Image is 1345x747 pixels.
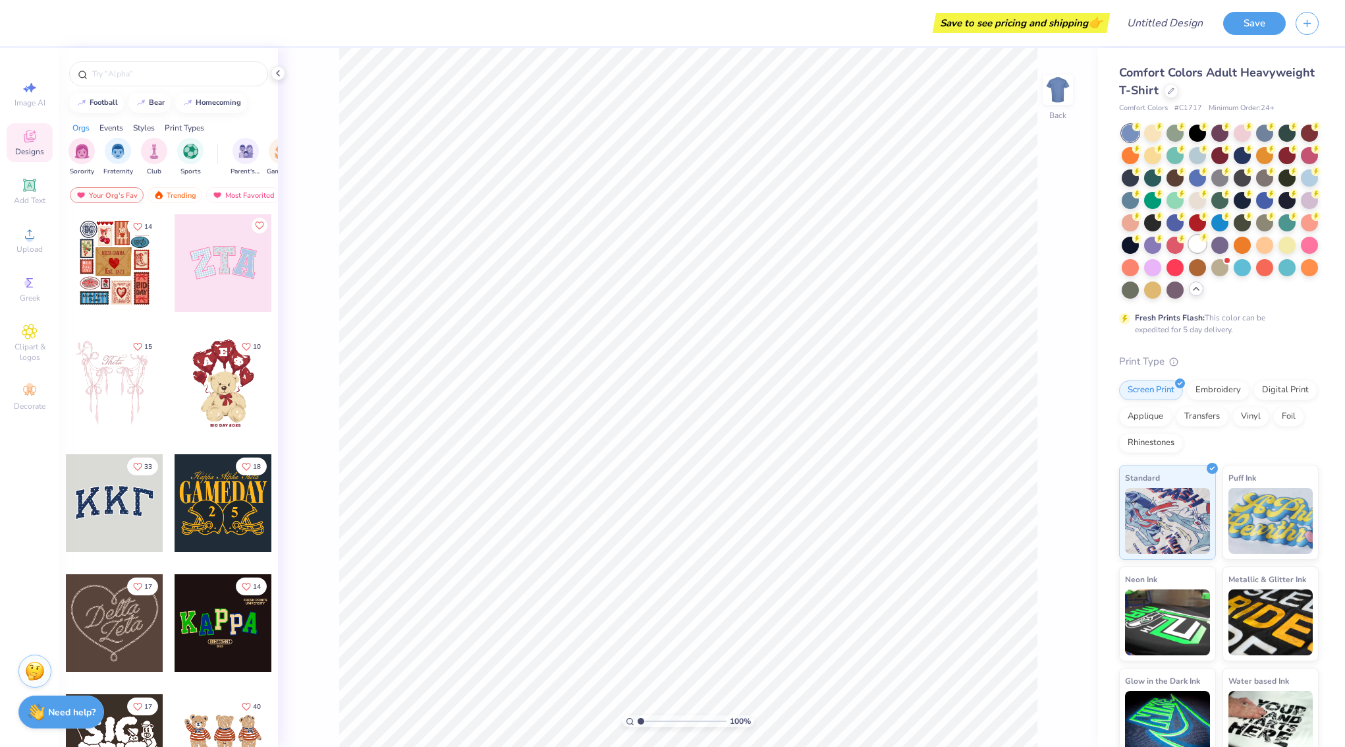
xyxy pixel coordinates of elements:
[1209,103,1275,114] span: Minimum Order: 24 +
[76,191,86,200] img: most_fav.gif
[76,99,87,107] img: trend_line.gif
[196,99,241,106] div: homecoming
[148,187,202,203] div: Trending
[267,138,297,177] div: filter for Game Day
[212,191,223,200] img: most_fav.gif
[1119,103,1168,114] span: Comfort Colors
[275,144,290,159] img: Game Day Image
[231,167,261,177] span: Parent's Weekend
[1273,407,1304,427] div: Foil
[253,703,261,710] span: 40
[1176,407,1228,427] div: Transfers
[127,458,158,475] button: Like
[236,338,267,355] button: Like
[127,338,158,355] button: Like
[14,195,45,206] span: Add Text
[183,144,198,159] img: Sports Image
[90,99,118,106] div: football
[127,578,158,595] button: Like
[127,218,158,235] button: Like
[1135,312,1297,336] div: This color can be expedited for 5 day delivery.
[1125,589,1210,655] img: Neon Ink
[936,13,1107,33] div: Save to see pricing and shipping
[1119,407,1172,427] div: Applique
[1223,12,1286,35] button: Save
[1228,572,1306,586] span: Metallic & Glitter Ink
[15,146,44,157] span: Designs
[253,463,261,470] span: 18
[1228,471,1256,485] span: Puff Ink
[177,138,204,177] button: filter button
[1125,572,1157,586] span: Neon Ink
[133,122,155,134] div: Styles
[141,138,167,177] button: filter button
[252,218,267,233] button: Like
[103,138,133,177] div: filter for Fraternity
[144,583,152,590] span: 17
[7,342,53,363] span: Clipart & logos
[147,167,161,177] span: Club
[182,99,193,107] img: trend_line.gif
[144,703,152,710] span: 17
[206,187,281,203] div: Most Favorited
[236,578,267,595] button: Like
[175,93,247,113] button: homecoming
[147,144,161,159] img: Club Image
[231,138,261,177] div: filter for Parent's Weekend
[253,583,261,590] span: 14
[1088,15,1103,30] span: 👉
[1045,76,1071,103] img: Back
[20,293,40,303] span: Greek
[144,224,152,230] span: 14
[730,715,751,727] span: 100 %
[141,138,167,177] div: filter for Club
[238,144,254,159] img: Parent's Weekend Image
[267,138,297,177] button: filter button
[103,138,133,177] button: filter button
[14,98,45,108] span: Image AI
[99,122,123,134] div: Events
[103,167,133,177] span: Fraternity
[69,138,95,177] button: filter button
[253,344,261,350] span: 10
[69,93,124,113] button: football
[153,191,164,200] img: trending.gif
[74,144,90,159] img: Sorority Image
[236,698,267,715] button: Like
[1119,354,1319,369] div: Print Type
[14,401,45,411] span: Decorate
[127,698,158,715] button: Like
[1228,488,1313,554] img: Puff Ink
[70,167,94,177] span: Sorority
[1049,109,1066,121] div: Back
[144,344,152,350] span: 15
[1253,380,1317,400] div: Digital Print
[231,138,261,177] button: filter button
[267,167,297,177] span: Game Day
[177,138,204,177] div: filter for Sports
[236,458,267,475] button: Like
[1116,10,1213,36] input: Untitled Design
[128,93,171,113] button: bear
[136,99,146,107] img: trend_line.gif
[1125,471,1160,485] span: Standard
[1119,65,1315,98] span: Comfort Colors Adult Heavyweight T-Shirt
[111,144,125,159] img: Fraternity Image
[16,244,43,254] span: Upload
[1135,313,1205,323] strong: Fresh Prints Flash:
[1119,380,1183,400] div: Screen Print
[1174,103,1202,114] span: # C1717
[48,706,96,719] strong: Need help?
[1119,433,1183,453] div: Rhinestones
[1228,589,1313,655] img: Metallic & Glitter Ink
[1187,380,1249,400] div: Embroidery
[1125,488,1210,554] img: Standard
[1125,674,1200,688] span: Glow in the Dark Ink
[72,122,90,134] div: Orgs
[1232,407,1269,427] div: Vinyl
[70,187,144,203] div: Your Org's Fav
[1228,674,1289,688] span: Water based Ink
[69,138,95,177] div: filter for Sorority
[144,463,152,470] span: 33
[149,99,165,106] div: bear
